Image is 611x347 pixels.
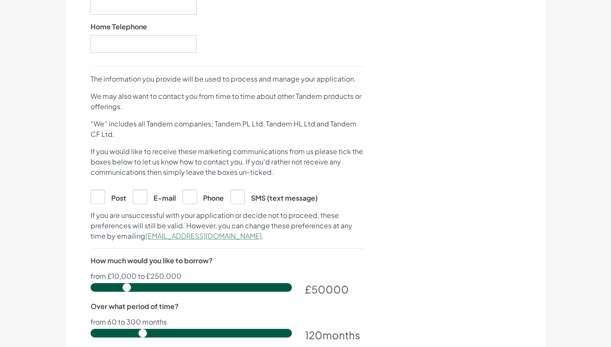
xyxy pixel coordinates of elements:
p: We may also want to contact you from time to time about other Tandem products or offerings. [91,91,363,112]
span: 120 [305,328,323,341]
p: If you would like to receive these marketing communications from us please tick the boxes below t... [91,146,363,177]
div: £ [305,281,363,297]
span: 50000 [311,283,349,296]
label: Home Telephone [91,22,147,32]
label: Phone [182,189,224,203]
p: from £10,000 to £250,000 [91,273,363,280]
label: Post [91,189,126,203]
label: How much would you like to borrow? [91,256,213,266]
label: SMS (text message) [230,189,318,203]
a: [EMAIL_ADDRESS][DOMAIN_NAME] [145,231,262,240]
p: from 60 to 300 months [91,319,363,325]
label: Over what period of time? [91,301,179,312]
label: E-mail [133,189,176,203]
p: If you are unsuccessful with your application or decide not to proceed, these preferences will st... [91,210,363,241]
p: “We” includes all Tandem companies; Tandem PL Ltd, Tandem HL Ltd and Tandem CF Ltd. [91,119,363,139]
div: months [305,327,363,343]
p: The information you provide will be used to process and manage your application. [91,74,363,84]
